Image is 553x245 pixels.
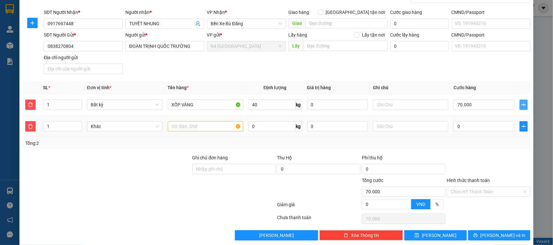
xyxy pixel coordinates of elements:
[259,232,294,239] span: [PERSON_NAME]
[390,18,449,29] input: Cước giao hàng
[125,9,204,16] div: Người nhận
[362,178,383,183] span: Tổng cước
[264,85,287,90] span: Định lượng
[303,41,388,51] input: Dọc đường
[307,85,331,90] span: Giá trị hàng
[26,124,35,129] span: delete
[277,155,292,160] span: Thu Hộ
[373,100,448,110] input: Ghi Chú
[43,85,48,90] span: SL
[452,31,531,38] div: CMND/Passport
[27,18,38,28] button: plus
[295,121,302,132] span: kg
[447,178,490,183] label: Hình thức thanh toán
[25,121,36,132] button: delete
[520,100,528,110] button: plus
[207,31,286,38] div: VP gửi
[373,121,448,132] input: Ghi Chú
[211,41,282,51] span: N4 Bình Phước
[168,100,243,110] input: VD: Bàn, Ghế
[277,201,362,212] div: Giảm giá
[344,233,348,238] span: delete
[195,21,201,26] span: user-add
[305,18,388,28] input: Dọc đường
[288,10,309,15] span: Giao hàng
[26,102,35,107] span: delete
[435,202,439,207] span: %
[390,41,449,51] input: Cước lấy hàng
[125,31,204,38] div: Người gửi
[520,121,528,132] button: plus
[211,19,282,28] span: Bến Xe Bù Đăng
[91,122,159,131] span: Khác
[307,100,368,110] input: 0
[25,100,36,110] button: delete
[25,140,214,147] div: Tổng: 2
[44,9,123,16] div: SĐT Người Nhận
[235,230,318,240] button: [PERSON_NAME]
[370,81,451,94] th: Ghi chú
[480,232,526,239] span: [PERSON_NAME] và In
[454,85,476,90] span: Cước hàng
[319,230,403,240] button: deleteXóa Thông tin
[207,10,225,15] span: VP Nhận
[520,124,527,129] span: plus
[323,9,388,16] span: [GEOGRAPHIC_DATA] tận nơi
[192,155,228,160] label: Ghi chú đơn hàng
[192,164,276,174] input: Ghi chú đơn hàng
[288,41,303,51] span: Lấy
[362,154,445,164] div: Phí thu hộ
[452,9,531,16] div: CMND/Passport
[351,232,379,239] span: Xóa Thông tin
[28,20,37,26] span: plus
[288,32,307,37] span: Lấy hàng
[416,202,425,207] span: VND
[87,85,111,90] span: Đơn vị tính
[277,214,362,225] div: Chưa thanh toán
[468,230,530,240] button: printer[PERSON_NAME] và In
[168,85,189,90] span: Tên hàng
[520,102,527,107] span: plus
[307,121,368,132] input: 0
[44,54,123,61] div: Địa chỉ người gửi
[390,10,422,15] label: Cước giao hàng
[360,31,388,38] span: Lấy tận nơi
[422,232,456,239] span: [PERSON_NAME]
[390,32,420,37] label: Cước lấy hàng
[288,18,305,28] span: Giao
[168,121,243,132] input: VD: Bàn, Ghế
[473,233,478,238] span: printer
[44,64,123,74] input: Địa chỉ của người gửi
[44,31,123,38] div: SĐT Người Gửi
[295,100,302,110] span: kg
[91,100,159,110] span: Bất kỳ
[415,233,419,238] span: save
[404,230,467,240] button: save[PERSON_NAME]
